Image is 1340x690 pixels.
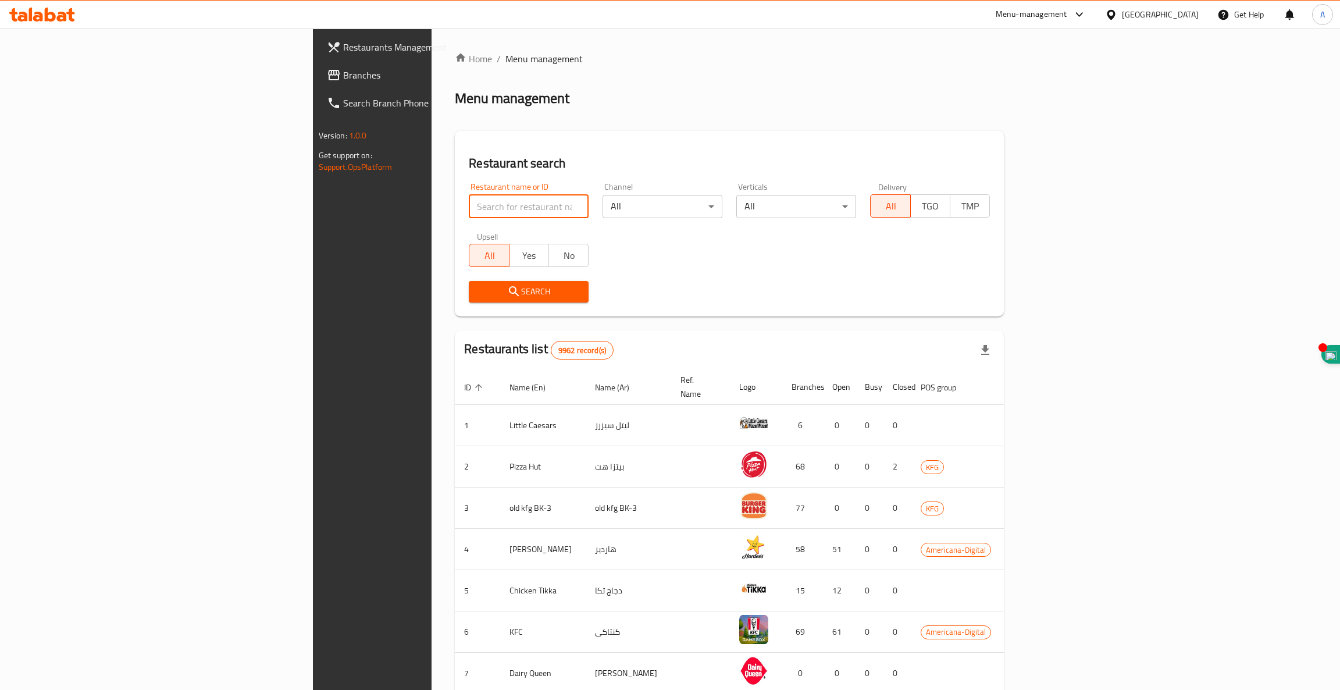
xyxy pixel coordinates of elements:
td: 0 [856,446,883,488]
button: Yes [509,244,549,267]
span: Yes [514,247,544,264]
h2: Restaurant search [469,155,990,172]
td: 0 [856,611,883,653]
a: Branches [318,61,537,89]
th: Branches [782,369,823,405]
span: All [875,198,906,215]
div: All [736,195,856,218]
span: Get support on: [319,148,372,163]
img: Hardee's [739,532,768,561]
td: 0 [883,529,911,570]
td: 0 [883,611,911,653]
span: Menu management [505,52,583,66]
td: 0 [856,488,883,529]
span: Version: [319,128,347,143]
div: Menu-management [996,8,1067,22]
td: 61 [823,611,856,653]
th: Closed [883,369,911,405]
span: Ref. Name [680,373,716,401]
img: Dairy Queen [739,656,768,685]
td: دجاج تكا [586,570,671,611]
label: Upsell [477,232,498,240]
span: TMP [955,198,985,215]
button: All [469,244,509,267]
span: Search Branch Phone [343,96,528,110]
span: Branches [343,68,528,82]
td: Little Caesars [500,405,586,446]
td: 15 [782,570,823,611]
img: KFC [739,615,768,644]
label: Delivery [878,183,907,191]
td: ليتل سيزرز [586,405,671,446]
span: ID [464,380,486,394]
nav: breadcrumb [455,52,1004,66]
span: All [474,247,504,264]
td: 0 [883,405,911,446]
img: old kfg BK-3 [739,491,768,520]
th: Logo [730,369,782,405]
td: 68 [782,446,823,488]
button: TMP [950,194,990,218]
div: Total records count [551,341,614,360]
span: POS group [921,380,971,394]
span: Name (Ar) [595,380,644,394]
td: 0 [823,446,856,488]
span: Restaurants Management [343,40,528,54]
button: TGO [910,194,950,218]
a: Search Branch Phone [318,89,537,117]
td: 77 [782,488,823,529]
div: Export file [971,336,999,364]
td: 0 [856,529,883,570]
span: KFG [921,461,943,474]
h2: Restaurants list [464,340,614,360]
td: Pizza Hut [500,446,586,488]
a: Restaurants Management [318,33,537,61]
button: All [870,194,910,218]
td: هارديز [586,529,671,570]
td: 51 [823,529,856,570]
td: 0 [856,405,883,446]
td: 58 [782,529,823,570]
span: TGO [915,198,946,215]
span: Search [478,284,579,299]
td: 6 [782,405,823,446]
td: KFC [500,611,586,653]
td: 0 [883,488,911,529]
td: 2 [883,446,911,488]
th: Busy [856,369,883,405]
div: [GEOGRAPHIC_DATA] [1122,8,1199,21]
span: 9962 record(s) [551,345,613,356]
img: Little Caesars [739,408,768,438]
img: Chicken Tikka [739,574,768,603]
span: Americana-Digital [921,625,990,639]
span: KFG [921,502,943,515]
img: Pizza Hut [739,450,768,479]
button: No [548,244,589,267]
td: old kfg BK-3 [586,488,671,529]
th: Open [823,369,856,405]
td: 0 [823,405,856,446]
td: 12 [823,570,856,611]
td: old kfg BK-3 [500,488,586,529]
span: 1.0.0 [349,128,367,143]
span: Name (En) [509,380,561,394]
span: A [1320,8,1325,21]
td: 0 [856,570,883,611]
td: كنتاكى [586,611,671,653]
a: Support.OpsPlatform [319,159,393,175]
span: Americana-Digital [921,543,990,557]
span: No [554,247,584,264]
div: All [603,195,722,218]
td: Chicken Tikka [500,570,586,611]
td: 69 [782,611,823,653]
td: [PERSON_NAME] [500,529,586,570]
button: Search [469,281,589,303]
td: 0 [823,488,856,529]
input: Search for restaurant name or ID.. [469,195,589,218]
td: بيتزا هت [586,446,671,488]
td: 0 [883,570,911,611]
